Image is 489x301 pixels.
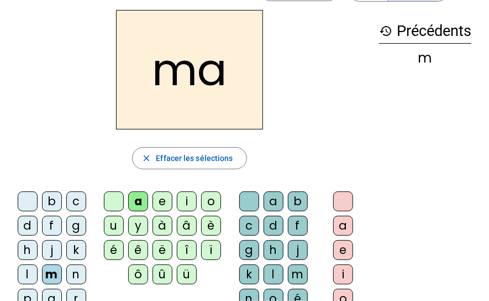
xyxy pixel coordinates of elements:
div: i [333,264,353,284]
div: d [264,216,283,236]
div: à [153,216,172,236]
div: u [104,216,124,236]
div: o [201,191,221,211]
button: Effacer les sélections [132,147,246,169]
div: m [42,264,62,284]
div: b [288,191,308,211]
div: a [128,191,148,211]
h2: ma [116,10,263,129]
div: y [128,216,148,236]
mat-icon: history [379,24,392,38]
div: h [264,240,283,260]
div: k [66,240,86,260]
div: m [288,264,308,284]
div: â [177,216,197,236]
div: ô [128,264,148,284]
div: ï [201,240,221,260]
div: û [153,264,172,284]
div: j [42,240,62,260]
div: c [239,216,259,236]
div: i [177,191,197,211]
div: ë [153,240,172,260]
div: é [104,240,124,260]
div: e [333,240,353,260]
div: g [66,216,86,236]
div: ê [128,240,148,260]
div: f [42,216,62,236]
div: n [66,264,86,284]
div: è [201,216,221,236]
div: î [177,240,197,260]
div: l [264,264,283,284]
div: c [66,191,86,211]
span: Effacer les sélections [156,152,233,165]
div: d [18,216,38,236]
div: b [42,191,62,211]
div: j [288,240,308,260]
mat-icon: close [141,153,151,163]
div: a [333,216,353,236]
div: g [239,240,259,260]
div: a [264,191,283,211]
div: l [18,264,38,284]
div: e [153,191,172,211]
div: h [18,240,38,260]
div: ü [177,264,197,284]
div: k [239,264,259,284]
div: f [288,216,308,236]
div: m [379,51,471,65]
h3: Précédents [379,19,471,44]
